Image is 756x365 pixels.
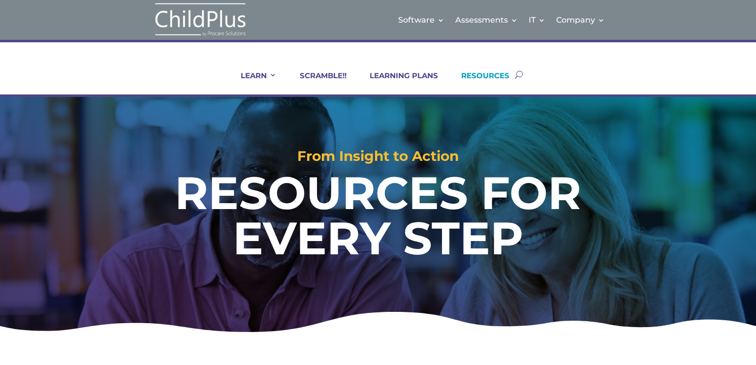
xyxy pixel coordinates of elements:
h1: RESOURCES FOR EVERY STEP [106,170,650,266]
a: RESOURCES [449,71,509,94]
a: LEARN [228,71,277,94]
h2: From Insight to Action [38,149,718,168]
a: SCRAMBLE!! [287,71,346,94]
a: LEARNING PLANS [357,71,438,94]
